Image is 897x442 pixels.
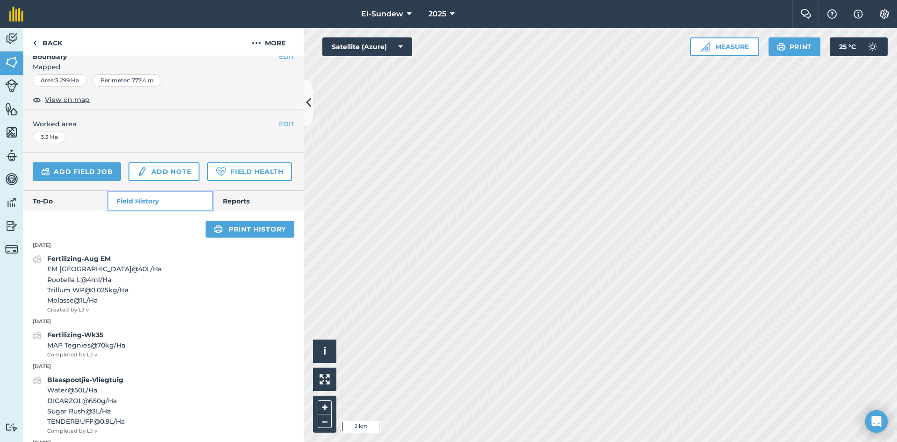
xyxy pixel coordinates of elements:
button: + [318,400,332,414]
span: Created by LJ v [47,306,162,314]
span: Rootella L @ 4 ml / Ha [47,275,162,285]
img: svg+xml;base64,PHN2ZyB4bWxucz0iaHR0cDovL3d3dy53My5vcmcvMjAwMC9zdmciIHdpZHRoPSIxNyIgaGVpZ2h0PSIxNy... [854,8,863,20]
span: Molasse @ 1 L / Ha [47,295,162,305]
p: [DATE] [23,362,304,371]
img: svg+xml;base64,PD94bWwgdmVyc2lvbj0iMS4wIiBlbmNvZGluZz0idXRmLTgiPz4KPCEtLSBHZW5lcmF0b3I6IEFkb2JlIE... [5,243,18,256]
button: Measure [690,37,759,56]
a: Add note [128,162,199,181]
span: EM [GEOGRAPHIC_DATA] @ 40 L / Ha [47,264,162,274]
img: Ruler icon [700,42,710,51]
img: svg+xml;base64,PHN2ZyB4bWxucz0iaHR0cDovL3d3dy53My5vcmcvMjAwMC9zdmciIHdpZHRoPSIxOSIgaGVpZ2h0PSIyNC... [214,224,223,235]
img: svg+xml;base64,PHN2ZyB4bWxucz0iaHR0cDovL3d3dy53My5vcmcvMjAwMC9zdmciIHdpZHRoPSI5IiBoZWlnaHQ9IjI0Ii... [33,37,37,49]
img: svg+xml;base64,PD94bWwgdmVyc2lvbj0iMS4wIiBlbmNvZGluZz0idXRmLTgiPz4KPCEtLSBHZW5lcmF0b3I6IEFkb2JlIE... [33,375,42,386]
img: A question mark icon [826,9,838,19]
span: Water @ 50 L / Ha [47,385,125,395]
a: Reports [214,191,304,211]
img: Two speech bubbles overlapping with the left bubble in the forefront [800,9,812,19]
img: svg+xml;base64,PHN2ZyB4bWxucz0iaHR0cDovL3d3dy53My5vcmcvMjAwMC9zdmciIHdpZHRoPSIxOSIgaGVpZ2h0PSIyNC... [777,41,786,52]
p: [DATE] [23,241,304,250]
a: Blaaspootjie-VliegtuigWater@50L/HaDICARZOL@650g/HaSugar Rush@3L/HaTENDERBUFF@0.9L/HaCompleted by ... [33,375,125,435]
span: TENDERBUFF @ 0.9 L / Ha [47,416,125,427]
strong: Blaaspootjie-Vliegtuig [47,376,123,384]
button: EDIT [279,51,294,62]
img: svg+xml;base64,PHN2ZyB4bWxucz0iaHR0cDovL3d3dy53My5vcmcvMjAwMC9zdmciIHdpZHRoPSIyMCIgaGVpZ2h0PSIyNC... [252,37,261,49]
img: svg+xml;base64,PD94bWwgdmVyc2lvbj0iMS4wIiBlbmNvZGluZz0idXRmLTgiPz4KPCEtLSBHZW5lcmF0b3I6IEFkb2JlIE... [5,196,18,210]
img: A cog icon [879,9,890,19]
button: View on map [33,94,90,105]
img: svg+xml;base64,PD94bWwgdmVyc2lvbj0iMS4wIiBlbmNvZGluZz0idXRmLTgiPz4KPCEtLSBHZW5lcmF0b3I6IEFkb2JlIE... [863,37,882,56]
img: svg+xml;base64,PD94bWwgdmVyc2lvbj0iMS4wIiBlbmNvZGluZz0idXRmLTgiPz4KPCEtLSBHZW5lcmF0b3I6IEFkb2JlIE... [5,32,18,46]
span: 2025 [428,8,446,20]
img: svg+xml;base64,PD94bWwgdmVyc2lvbj0iMS4wIiBlbmNvZGluZz0idXRmLTgiPz4KPCEtLSBHZW5lcmF0b3I6IEFkb2JlIE... [5,423,18,432]
div: Open Intercom Messenger [865,410,888,433]
button: i [313,340,336,363]
span: Worked area [33,119,294,129]
img: svg+xml;base64,PD94bWwgdmVyc2lvbj0iMS4wIiBlbmNvZGluZz0idXRmLTgiPz4KPCEtLSBHZW5lcmF0b3I6IEFkb2JlIE... [5,172,18,186]
button: Print [769,37,821,56]
img: fieldmargin Logo [9,7,23,22]
img: svg+xml;base64,PD94bWwgdmVyc2lvbj0iMS4wIiBlbmNvZGluZz0idXRmLTgiPz4KPCEtLSBHZW5lcmF0b3I6IEFkb2JlIE... [41,166,50,177]
img: svg+xml;base64,PD94bWwgdmVyc2lvbj0iMS4wIiBlbmNvZGluZz0idXRmLTgiPz4KPCEtLSBHZW5lcmF0b3I6IEFkb2JlIE... [33,254,42,265]
button: Satellite (Azure) [322,37,412,56]
img: Four arrows, one pointing top left, one top right, one bottom right and the last bottom left [320,374,330,384]
img: svg+xml;base64,PD94bWwgdmVyc2lvbj0iMS4wIiBlbmNvZGluZz0idXRmLTgiPz4KPCEtLSBHZW5lcmF0b3I6IEFkb2JlIE... [137,166,147,177]
span: El-Sundew [361,8,403,20]
img: svg+xml;base64,PHN2ZyB4bWxucz0iaHR0cDovL3d3dy53My5vcmcvMjAwMC9zdmciIHdpZHRoPSIxOCIgaGVpZ2h0PSIyNC... [33,94,41,105]
a: To-Do [23,191,107,211]
img: svg+xml;base64,PHN2ZyB4bWxucz0iaHR0cDovL3d3dy53My5vcmcvMjAwMC9zdmciIHdpZHRoPSI1NiIgaGVpZ2h0PSI2MC... [5,102,18,116]
button: More [234,28,304,56]
span: Trillum WP @ 0.025 kg / Ha [47,285,162,295]
span: View on map [45,94,90,105]
span: Sugar Rush @ 3 L / Ha [47,406,125,416]
strong: Fertilizing-Aug EM [47,254,111,263]
a: Print history [206,221,294,238]
div: Perimeter : 777.4 m [93,74,162,87]
button: EDIT [279,119,294,129]
span: Completed by LJ v [47,351,125,359]
a: Add field job [33,162,121,181]
img: svg+xml;base64,PHN2ZyB4bWxucz0iaHR0cDovL3d3dy53My5vcmcvMjAwMC9zdmciIHdpZHRoPSI1NiIgaGVpZ2h0PSI2MC... [5,55,18,69]
a: Back [23,28,71,56]
a: Field History [107,191,213,211]
span: i [323,345,326,357]
span: DICARZOL @ 650 g / Ha [47,396,125,406]
button: 25 °C [830,37,888,56]
div: Area : 3.299 Ha [33,74,87,87]
img: svg+xml;base64,PHN2ZyB4bWxucz0iaHR0cDovL3d3dy53My5vcmcvMjAwMC9zdmciIHdpZHRoPSI1NiIgaGVpZ2h0PSI2MC... [5,125,18,139]
img: svg+xml;base64,PD94bWwgdmVyc2lvbj0iMS4wIiBlbmNvZGluZz0idXRmLTgiPz4KPCEtLSBHZW5lcmF0b3I6IEFkb2JlIE... [5,79,18,92]
span: 25 ° C [839,37,856,56]
img: svg+xml;base64,PD94bWwgdmVyc2lvbj0iMS4wIiBlbmNvZGluZz0idXRmLTgiPz4KPCEtLSBHZW5lcmF0b3I6IEFkb2JlIE... [5,219,18,233]
span: MAP Tegnies @ 70 kg / Ha [47,340,125,350]
img: svg+xml;base64,PD94bWwgdmVyc2lvbj0iMS4wIiBlbmNvZGluZz0idXRmLTgiPz4KPCEtLSBHZW5lcmF0b3I6IEFkb2JlIE... [33,330,42,341]
a: Fertilizing-Wk35MAP Tegnies@70kg/HaCompleted by LJ v [33,330,125,359]
p: [DATE] [23,318,304,326]
a: Field Health [207,162,292,181]
div: 3.3 Ha [33,131,66,143]
button: – [318,414,332,428]
span: Completed by LJ v [47,427,125,435]
img: svg+xml;base64,PD94bWwgdmVyc2lvbj0iMS4wIiBlbmNvZGluZz0idXRmLTgiPz4KPCEtLSBHZW5lcmF0b3I6IEFkb2JlIE... [5,149,18,163]
span: Mapped [23,62,304,72]
a: Fertilizing-Aug EMEM [GEOGRAPHIC_DATA]@40L/HaRootella L@4ml/HaTrillum WP@0.025kg/HaMolasse@1L/HaC... [33,254,162,314]
strong: Fertilizing-Wk35 [47,331,103,339]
